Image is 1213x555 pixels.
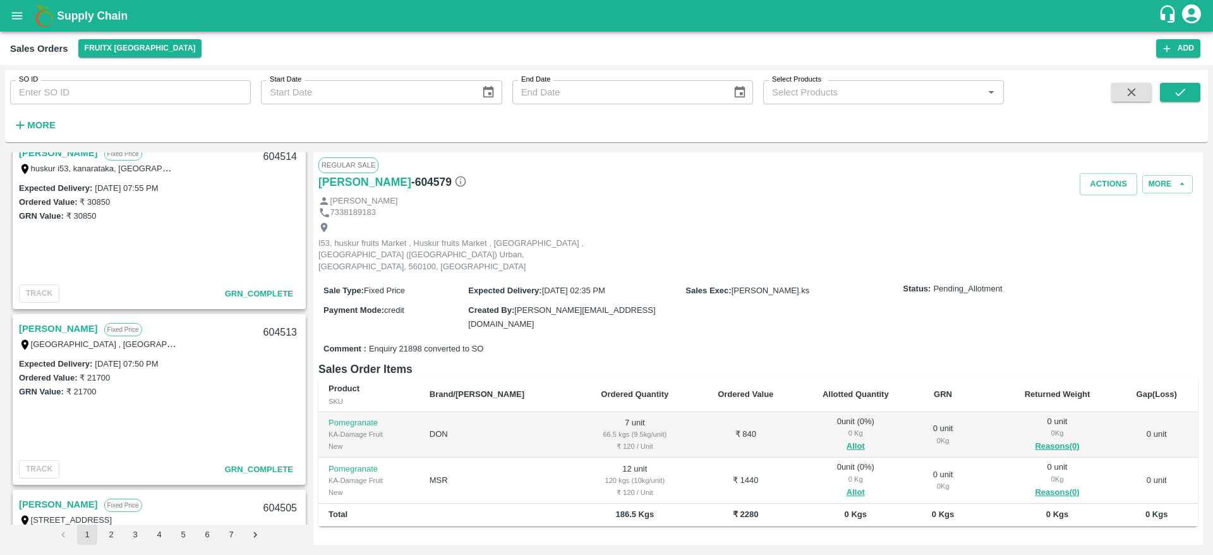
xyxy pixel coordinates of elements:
div: New [329,487,409,498]
label: Expected Delivery : [468,286,541,295]
td: MSR [419,458,576,504]
button: Actions [1080,173,1137,195]
div: account of current user [1180,3,1203,29]
button: Go to page 4 [149,525,169,545]
label: Expected Delivery : [19,359,92,369]
div: 0 unit ( 0 %) [807,416,904,454]
b: Gap(Loss) [1137,389,1177,399]
label: Sale Type : [323,286,364,295]
label: ₹ 21700 [66,387,97,396]
h6: - 604579 [411,173,467,191]
b: Supply Chain [57,9,128,22]
b: Total [329,509,347,519]
button: More [10,114,59,136]
button: Allot [847,439,865,454]
div: ₹ 120 / Unit [586,441,684,452]
td: ₹ 1440 [694,458,797,504]
div: Sales Orders [10,40,68,57]
nav: pagination navigation [51,525,267,545]
input: Enter SO ID [10,80,251,104]
b: Ordered Quantity [601,389,668,399]
button: Go to next page [245,525,265,545]
a: [PERSON_NAME] [19,320,98,337]
h6: Sales Order Items [318,360,1198,378]
div: customer-support [1158,4,1180,27]
span: [DATE] 02:35 PM [542,286,605,295]
p: 7338189183 [330,207,376,219]
label: GRN Value: [19,387,64,396]
button: Go to page 2 [101,525,121,545]
label: Start Date [270,75,301,85]
div: KA-Damage Fruit [329,475,409,486]
td: 0 unit [1115,458,1198,504]
label: [GEOGRAPHIC_DATA] , [GEOGRAPHIC_DATA], [GEOGRAPHIC_DATA] , [GEOGRAPHIC_DATA], [GEOGRAPHIC_DATA], ... [31,339,603,349]
label: Comment : [323,343,366,355]
button: Allot [847,485,865,500]
label: Created By : [468,305,514,315]
img: logo [32,3,57,28]
div: 0 Kg [924,480,962,492]
label: Expected Delivery : [19,183,92,193]
div: 0 unit [924,423,962,446]
label: Sales Exec : [685,286,731,295]
button: Add [1156,39,1200,58]
div: 0 unit [1010,461,1106,499]
div: 0 Kg [1010,473,1106,485]
b: 0 Kgs [1046,509,1068,519]
button: Reasons(0) [1010,485,1106,500]
b: 0 Kgs [932,509,954,519]
input: Select Products [767,84,979,101]
a: [PERSON_NAME] [318,173,411,191]
div: 0 unit [1010,416,1106,454]
td: DON [419,412,576,458]
div: 0 Kg [924,435,962,446]
div: 0 Kg [1010,427,1106,439]
label: Ordered Value: [19,197,77,207]
b: 0 Kgs [1145,509,1168,519]
button: Go to page 6 [197,525,217,545]
span: GRN_Complete [225,289,293,298]
span: [PERSON_NAME].ks [732,286,810,295]
span: Enquiry 21898 converted to SO [369,343,483,355]
input: End Date [512,80,723,104]
label: [STREET_ADDRESS] [31,515,112,525]
label: GRN Value: [19,211,64,221]
button: Open [983,84,999,101]
div: 604514 [256,142,305,172]
span: Fixed Price [364,286,405,295]
label: [DATE] 07:50 PM [95,359,158,369]
label: Ordered Value: [19,373,77,382]
label: ₹ 21700 [80,373,110,382]
label: SO ID [19,75,38,85]
div: 0 unit ( 0 %) [807,461,904,499]
b: ₹ 2280 [733,509,759,519]
a: [PERSON_NAME] [19,496,98,513]
div: New [329,441,409,452]
button: Go to page 5 [173,525,193,545]
div: 120 kgs (10kg/unit) [586,475,684,486]
div: SKU [329,396,409,407]
label: End Date [521,75,550,85]
b: Allotted Quantity [823,389,889,399]
span: credit [384,305,404,315]
p: Pomegranate [329,417,409,429]
label: Status: [903,283,931,295]
input: Start Date [261,80,471,104]
strong: More [27,120,56,130]
td: 0 unit [1115,412,1198,458]
p: Fixed Price [104,323,142,336]
span: [PERSON_NAME][EMAIL_ADDRESS][DOMAIN_NAME] [468,305,655,329]
div: 0 Kg [807,473,904,485]
b: 186.5 Kgs [615,509,654,519]
label: [DATE] 07:55 PM [95,183,158,193]
div: ₹ 120 / Unit [586,487,684,498]
label: ₹ 30850 [66,211,97,221]
td: 7 unit [576,412,694,458]
label: Select Products [772,75,821,85]
button: open drawer [3,1,32,30]
p: [PERSON_NAME] [330,195,398,207]
label: ₹ 30850 [80,197,110,207]
b: 0 Kgs [845,509,867,519]
div: 0 unit [924,469,962,492]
